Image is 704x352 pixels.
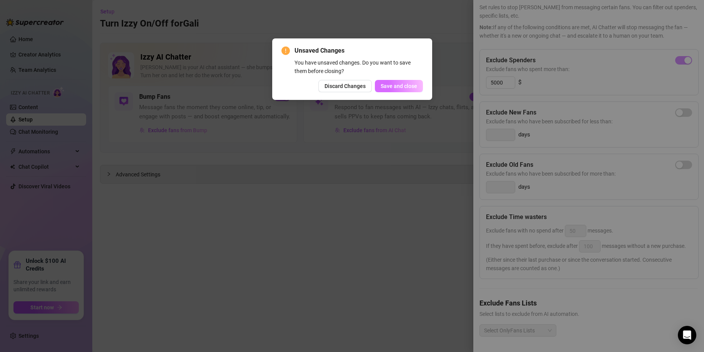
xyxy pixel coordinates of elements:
[318,80,372,92] button: Discard Changes
[325,83,366,89] span: Discard Changes
[281,46,290,55] span: exclamation-circle
[678,326,696,344] div: Open Intercom Messenger
[295,46,423,55] span: Unsaved Changes
[381,83,417,89] span: Save and close
[295,58,423,75] div: You have unsaved changes. Do you want to save them before closing?
[375,80,423,92] button: Save and close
